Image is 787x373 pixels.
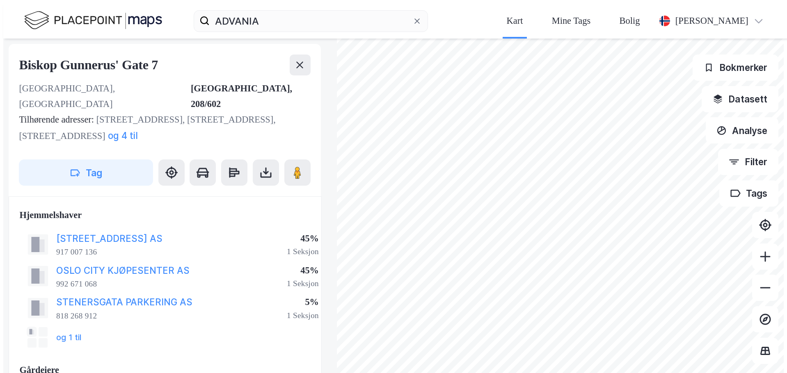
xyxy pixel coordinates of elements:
[287,246,319,257] div: 1 Seksjon
[19,81,190,112] div: [GEOGRAPHIC_DATA], [GEOGRAPHIC_DATA]
[287,263,319,278] div: 45%
[56,279,97,289] div: 992 671 068
[746,334,787,373] iframe: Chat Widget
[706,117,779,143] button: Analyse
[287,310,319,321] div: 1 Seksjon
[19,112,300,144] div: [STREET_ADDRESS], [STREET_ADDRESS], [STREET_ADDRESS]
[24,9,162,32] img: logo.f888ab2527a4732fd821a326f86c7f29.svg
[287,278,319,289] div: 1 Seksjon
[620,13,640,29] div: Bolig
[287,294,319,310] div: 5%
[719,180,778,207] button: Tags
[191,81,311,112] div: [GEOGRAPHIC_DATA], 208/602
[56,311,97,321] div: 818 268 912
[507,13,523,29] div: Kart
[210,8,412,34] input: Søk på adresse, matrikkel, gårdeiere, leietakere eller personer
[19,55,160,75] div: Biskop Gunnerus' Gate 7
[552,13,590,29] div: Mine Tags
[718,149,779,175] button: Filter
[287,231,319,246] div: 45%
[19,114,96,125] span: Tilhørende adresser:
[56,247,97,257] div: 917 007 136
[19,159,153,186] button: Tag
[19,207,311,223] div: Hjemmelshaver
[702,86,778,112] button: Datasett
[693,55,778,81] button: Bokmerker
[675,13,748,29] div: [PERSON_NAME]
